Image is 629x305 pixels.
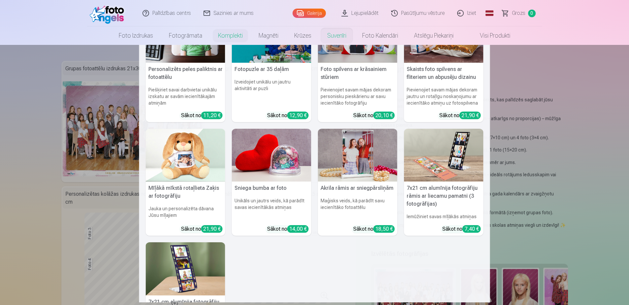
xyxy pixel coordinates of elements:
a: Visi produkti [461,26,518,45]
img: /fa1 [90,3,128,24]
a: Mīļākā mīkstā rotaļlieta Zaķis ar fotogrāfijuMīļākā mīkstā rotaļlieta Zaķis ar fotogrāfijuJauka u... [146,129,225,236]
div: Sākot no [267,225,309,233]
div: 7,40 € [462,225,481,233]
span: Grozs [512,9,525,17]
a: Foto kalendāri [354,26,406,45]
h5: Akrila rāmis ar sniegpārsliņām [318,182,397,195]
h5: Mīļākā mīkstā rotaļlieta Zaķis ar fotogrāfiju [146,182,225,203]
a: Komplekti [210,26,251,45]
div: Sākot no [442,225,481,233]
div: Sākot no [181,112,223,119]
div: Sākot no [353,225,395,233]
h6: Maģisks veids, kā parādīt savu iecienītāko fotoattēlu [318,195,397,222]
h6: Izveidojiet unikālu un jautru aktivitāti ar puzli [232,76,311,109]
div: Sākot no [181,225,223,233]
a: 7x21 cm alumīnija fotogrāfiju rāmis ar liecamu pamatni (3 fotogrāfijas)7x21 cm alumīnija fotogrāf... [404,129,484,236]
span: 0 [528,10,536,17]
a: Foto izdrukas [111,26,161,45]
img: 7x21 cm alumīnija fotogrāfiju rāmis ar liecamu pamatni (4 fotogrāfijas) [146,242,225,295]
h5: Personalizēts peles paliktnis ar fotoattēlu [146,63,225,84]
img: Akrila rāmis ar sniegpārsliņām [318,129,397,182]
a: Fotopuzle ar 35 daļāmFotopuzle ar 35 daļāmIzveidojiet unikālu un jautru aktivitāti ar puzliSākot ... [232,10,311,122]
div: Sākot no [353,112,395,119]
a: Akrila rāmis ar sniegpārsliņāmAkrila rāmis ar sniegpārsliņāmMaģisks veids, kā parādīt savu iecien... [318,129,397,236]
div: 12,90 € [287,112,309,119]
a: Fotogrāmata [161,26,210,45]
h5: Fotopuzle ar 35 daļām [232,63,311,76]
h6: Piešķiriet savai darbvietai unikālu izskatu ar savām iecienītākajām atmiņām [146,84,225,109]
img: 7x21 cm alumīnija fotogrāfiju rāmis ar liecamu pamatni (3 fotogrāfijas) [404,129,484,182]
a: Personalizēts peles paliktnis ar fotoattēluPersonalizēts peles paliktnis ar fotoattēluPiešķiriet ... [146,10,225,122]
a: Foto spilvens ar krāsainiem stūriemFoto spilvens ar krāsainiem stūriemPievienojiet savam mājas de... [318,10,397,122]
h6: Iemūžiniet savas mīļākās atmiņas [404,211,484,222]
h6: Unikāls un jautrs veids, kā parādīt savas iecienītākās atmiņas [232,195,311,222]
a: Sniega bumba ar fotoSniega bumba ar fotoUnikāls un jautrs veids, kā parādīt savas iecienītākās at... [232,129,311,236]
h6: Jauka un personalizēta dāvana Jūsu mīļajiem [146,203,225,222]
div: 21,90 € [459,112,481,119]
a: Galerija [293,9,326,18]
a: Skaists foto spilvens ar fliteriem un abpusēju dizainuSkaists foto spilvens ar fliteriem un abpus... [404,10,484,122]
h5: 7x21 cm alumīnija fotogrāfiju rāmis ar liecamu pamatni (3 fotogrāfijas) [404,182,484,211]
div: 18,50 € [373,225,395,233]
div: 20,10 € [373,112,395,119]
div: 11,20 € [201,112,223,119]
h5: Sniega bumba ar foto [232,182,311,195]
h6: Pievienojiet savam mājas dekoram jautru un rotaļīgu noskaņojumu ar iecienītāko atmiņu uz fotospil... [404,84,484,109]
div: Sākot no [267,112,309,119]
a: Suvenīri [319,26,354,45]
h5: Skaists foto spilvens ar fliteriem un abpusēju dizainu [404,63,484,84]
img: Sniega bumba ar foto [232,129,311,182]
h5: Foto spilvens ar krāsainiem stūriem [318,63,397,84]
div: 21,90 € [201,225,223,233]
a: Atslēgu piekariņi [406,26,461,45]
div: 14,00 € [287,225,309,233]
a: Krūzes [286,26,319,45]
a: Magnēti [251,26,286,45]
img: Mīļākā mīkstā rotaļlieta Zaķis ar fotogrāfiju [146,129,225,182]
h6: Pievienojiet savam mājas dekoram personisku pieskārienu ar savu iecienītāko fotogrāfiju [318,84,397,109]
div: Sākot no [439,112,481,119]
